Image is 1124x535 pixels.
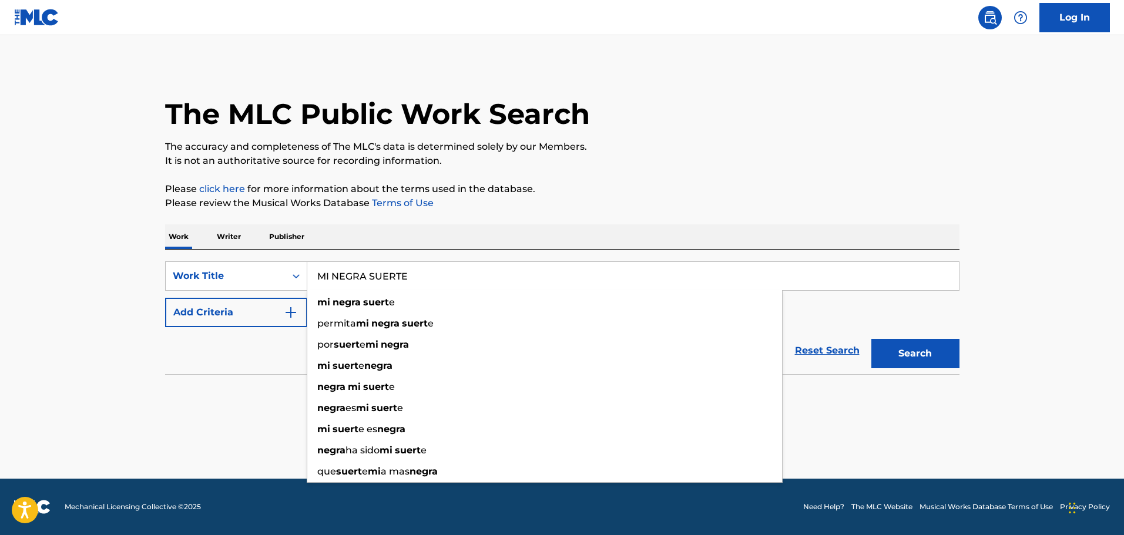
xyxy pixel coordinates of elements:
strong: negra [317,402,345,413]
strong: suert [371,402,397,413]
span: permita [317,318,356,329]
span: e [360,339,365,350]
span: por [317,339,334,350]
button: Add Criteria [165,298,307,327]
strong: mi [356,318,369,329]
p: It is not an authoritative source for recording information. [165,154,959,168]
span: e [358,360,364,371]
a: Musical Works Database Terms of Use [920,502,1053,512]
form: Search Form [165,261,959,374]
p: Please review the Musical Works Database [165,196,959,210]
strong: negra [333,297,361,308]
strong: negra [317,381,345,392]
strong: negra [381,339,409,350]
strong: suert [333,360,358,371]
strong: suert [363,381,389,392]
img: MLC Logo [14,9,59,26]
p: Publisher [266,224,308,249]
strong: suert [402,318,428,329]
strong: suert [395,445,421,456]
a: Terms of Use [370,197,434,208]
a: click here [199,183,245,194]
strong: suert [333,423,358,435]
img: 9d2ae6d4665cec9f34b9.svg [284,305,298,319]
span: e [421,445,427,456]
img: logo [14,500,51,514]
strong: suert [363,297,389,308]
span: e es [358,423,377,435]
strong: negra [410,466,438,477]
span: es [345,402,356,413]
strong: mi [317,423,330,435]
strong: mi [380,445,392,456]
strong: negra [371,318,400,329]
strong: negra [317,445,345,456]
img: search [983,11,997,25]
a: Privacy Policy [1060,502,1110,512]
span: e [389,297,395,308]
p: The accuracy and completeness of The MLC's data is determined solely by our Members. [165,140,959,154]
span: e [389,381,395,392]
iframe: Chat Widget [1065,479,1124,535]
span: ha sido [345,445,380,456]
img: help [1014,11,1028,25]
p: Please for more information about the terms used in the database. [165,182,959,196]
strong: mi [356,402,369,413]
strong: mi [365,339,378,350]
strong: mi [317,297,330,308]
a: Reset Search [789,338,865,364]
strong: mi [317,360,330,371]
div: Help [1009,6,1032,29]
span: que [317,466,336,477]
p: Work [165,224,192,249]
strong: negra [377,423,405,435]
strong: suert [334,339,360,350]
button: Search [871,339,959,368]
span: e [428,318,434,329]
span: a mas [381,466,410,477]
a: Log In [1039,3,1110,32]
span: Mechanical Licensing Collective © 2025 [65,502,201,512]
h1: The MLC Public Work Search [165,96,590,132]
a: The MLC Website [851,502,912,512]
span: e [362,466,368,477]
div: Work Title [173,269,279,283]
div: Drag [1069,490,1076,526]
a: Need Help? [803,502,844,512]
strong: negra [364,360,392,371]
strong: mi [368,466,381,477]
strong: mi [348,381,361,392]
span: e [397,402,403,413]
p: Writer [213,224,244,249]
a: Public Search [978,6,1002,29]
strong: suert [336,466,362,477]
